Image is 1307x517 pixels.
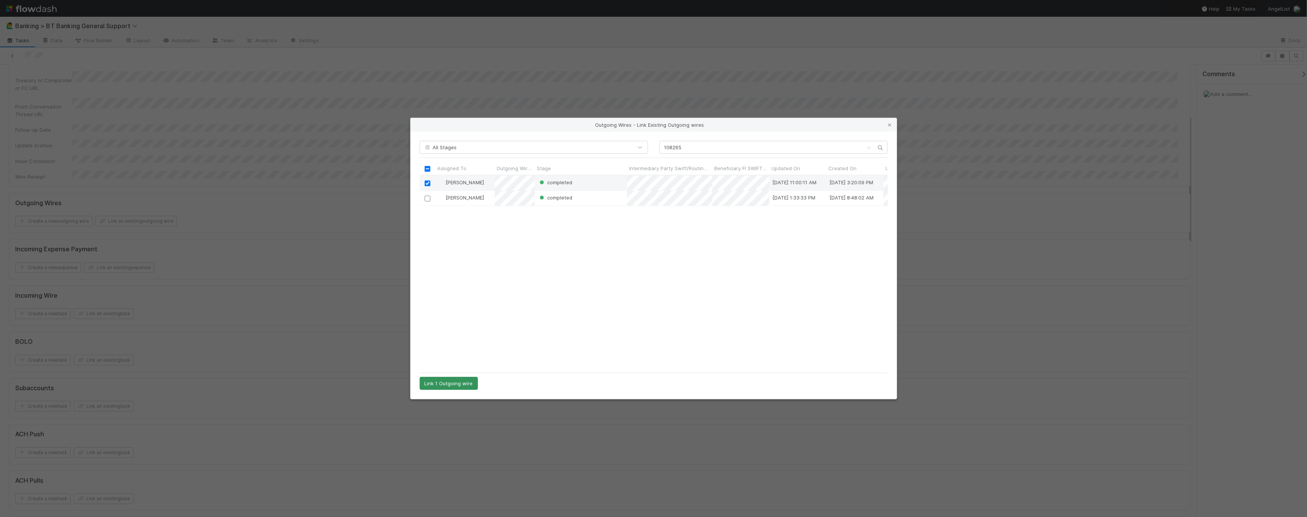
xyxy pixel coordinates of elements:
[538,179,572,186] div: completed
[772,164,801,172] span: Updated On
[886,164,915,172] span: USD Amount
[538,179,572,185] span: completed
[866,142,873,154] button: Clear search
[772,194,815,201] div: [DATE] 1:33:33 PM
[446,195,484,201] span: [PERSON_NAME]
[424,180,430,186] input: Toggle Row Selected
[437,164,467,172] span: Assigned To
[829,179,873,186] div: [DATE] 3:20:09 PM
[438,195,444,201] img: avatar_705b8750-32ac-4031-bf5f-ad93a4909bc8.png
[538,195,572,201] span: completed
[438,194,484,201] div: [PERSON_NAME]
[438,179,444,185] img: avatar_3ada3d7a-7184-472b-a6ff-1830e1bb1afd.png
[829,164,857,172] span: Created On
[424,144,457,150] span: All Stages
[629,164,710,172] span: Intermediary Party Swift/Routing Code
[497,164,533,172] span: Outgoing Wire ID
[420,377,478,390] button: Link 1 Outgoing wire
[425,166,430,172] input: Toggle All Rows Selected
[715,164,767,172] span: Beneficiary FI SWIFT Code
[659,141,888,154] input: Search
[438,179,484,186] div: [PERSON_NAME]
[829,194,873,201] div: [DATE] 8:48:02 AM
[772,179,816,186] div: [DATE] 11:00:11 AM
[411,118,897,132] div: Outgoing Wires - Link Existing Outgoing wires
[424,195,430,201] input: Toggle Row Selected
[446,179,484,185] span: [PERSON_NAME]
[537,164,551,172] span: Stage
